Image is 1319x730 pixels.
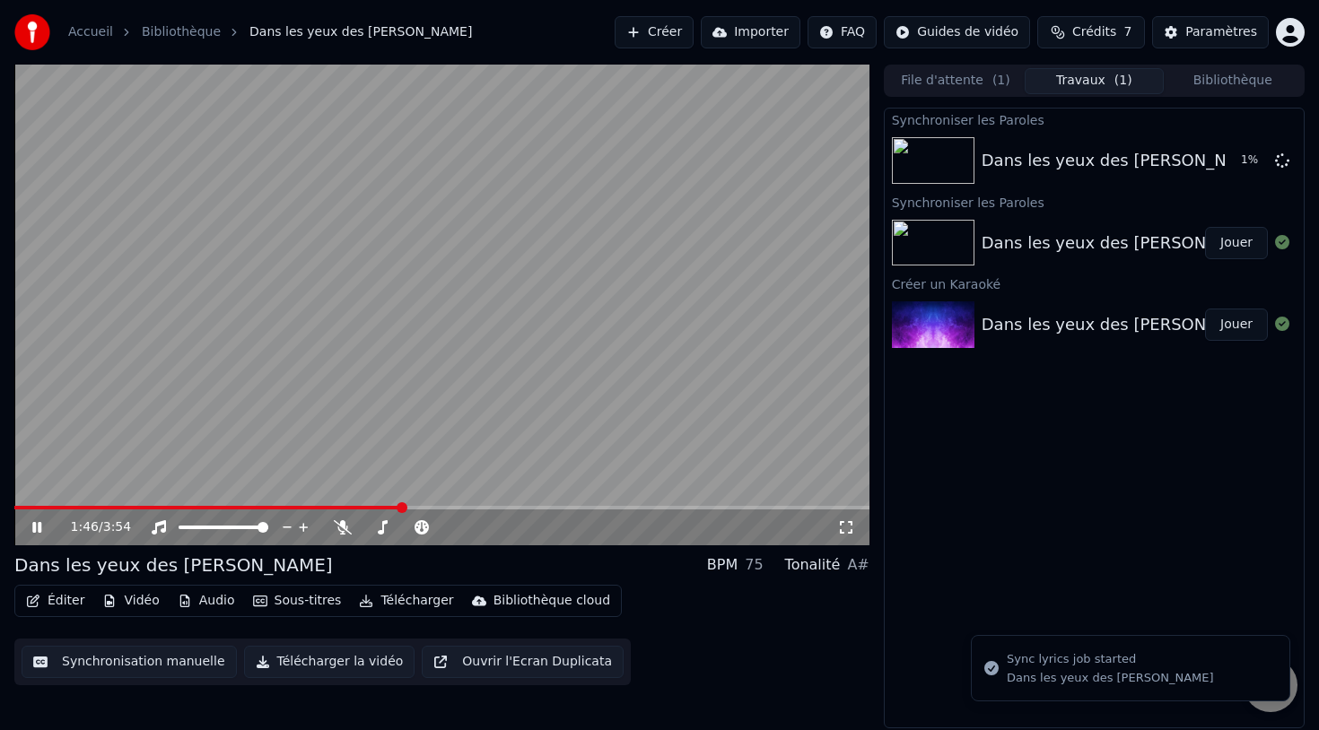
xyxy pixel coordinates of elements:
[1123,23,1131,41] span: 7
[885,109,1304,130] div: Synchroniser les Paroles
[992,72,1010,90] span: ( 1 )
[103,518,131,536] span: 3:54
[19,588,92,613] button: Éditer
[14,552,333,578] div: Dans les yeux des [PERSON_NAME]
[745,554,763,576] div: 75
[71,518,99,536] span: 1:46
[1152,16,1269,48] button: Paramètres
[982,312,1268,337] div: Dans les yeux des [PERSON_NAME]
[1025,68,1163,94] button: Travaux
[615,16,694,48] button: Créer
[1241,153,1268,168] div: 1 %
[701,16,800,48] button: Importer
[494,592,610,610] div: Bibliothèque cloud
[982,148,1268,173] div: Dans les yeux des [PERSON_NAME]
[707,554,738,576] div: BPM
[68,23,472,41] nav: breadcrumb
[14,14,50,50] img: youka
[847,554,869,576] div: A#
[71,518,114,536] div: /
[887,68,1025,94] button: File d'attente
[885,273,1304,294] div: Créer un Karaoké
[884,16,1030,48] button: Guides de vidéo
[170,588,242,613] button: Audio
[244,646,415,678] button: Télécharger la vidéo
[95,588,166,613] button: Vidéo
[68,23,113,41] a: Accueil
[1185,23,1257,41] div: Paramètres
[1037,16,1145,48] button: Crédits7
[885,191,1304,213] div: Synchroniser les Paroles
[1007,650,1214,668] div: Sync lyrics job started
[422,646,624,678] button: Ouvrir l'Ecran Duplicata
[1205,227,1268,259] button: Jouer
[1205,309,1268,341] button: Jouer
[22,646,237,678] button: Synchronisation manuelle
[1114,72,1132,90] span: ( 1 )
[785,554,841,576] div: Tonalité
[246,588,349,613] button: Sous-titres
[1164,68,1302,94] button: Bibliothèque
[982,230,1268,256] div: Dans les yeux des [PERSON_NAME]
[352,588,460,613] button: Télécharger
[249,23,472,41] span: Dans les yeux des [PERSON_NAME]
[1007,670,1214,686] div: Dans les yeux des [PERSON_NAME]
[1072,23,1116,41] span: Crédits
[142,23,221,41] a: Bibliothèque
[808,16,877,48] button: FAQ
